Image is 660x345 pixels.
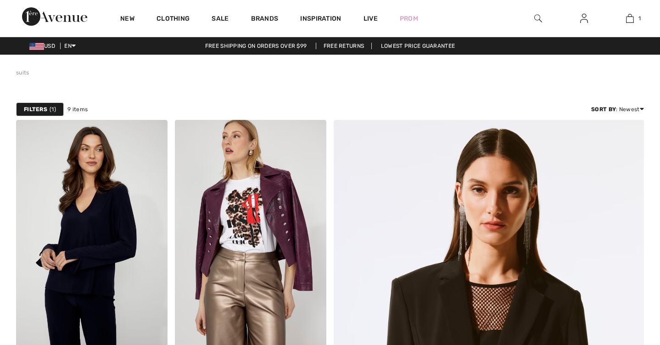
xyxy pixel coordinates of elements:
span: EN [64,43,76,49]
a: Sign In [573,13,595,24]
a: New [120,15,134,24]
img: My Info [580,13,588,24]
span: Inspiration [300,15,341,24]
span: 1 [638,14,641,23]
div: : Newest [591,105,644,113]
a: 1 [607,13,652,24]
a: Sale [212,15,229,24]
a: suits [16,69,29,76]
span: 9 items [67,105,88,113]
img: search the website [534,13,542,24]
span: USD [29,43,59,49]
strong: Sort By [591,106,616,113]
a: Prom [400,14,418,23]
a: Live [364,14,378,23]
a: Clothing [157,15,190,24]
a: Free Returns [316,43,372,49]
span: 1 [50,105,56,113]
a: Free shipping on orders over $99 [198,43,314,49]
img: My Bag [626,13,634,24]
a: Brands [251,15,279,24]
a: Lowest Price Guarantee [374,43,463,49]
img: 1ère Avenue [22,7,87,26]
img: US Dollar [29,43,44,50]
strong: Filters [24,105,47,113]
